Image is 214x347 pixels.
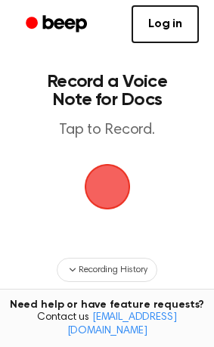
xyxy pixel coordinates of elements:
button: Recording History [57,258,157,282]
span: Contact us [9,311,205,338]
a: Beep [15,10,101,39]
span: Recording History [79,263,147,277]
p: Tap to Record. [27,121,187,140]
a: [EMAIL_ADDRESS][DOMAIN_NAME] [67,312,177,336]
a: Log in [132,5,199,43]
h1: Record a Voice Note for Docs [27,73,187,109]
img: Beep Logo [85,164,130,209]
